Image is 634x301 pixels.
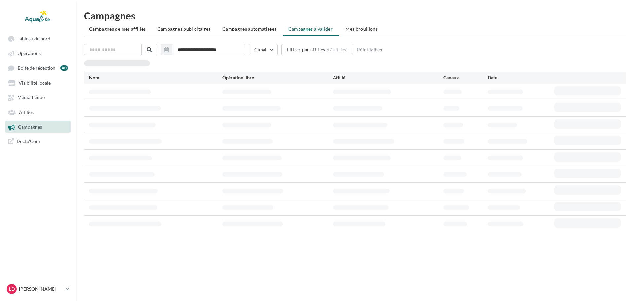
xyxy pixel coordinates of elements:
[4,77,72,89] a: Visibilité locale
[325,47,348,52] div: (67 affiliés)
[18,51,41,56] span: Opérations
[4,62,72,74] a: Boîte de réception 40
[4,32,72,44] a: Tableau de bord
[249,44,278,55] button: Canal
[281,44,353,55] button: Filtrer par affiliés(67 affiliés)
[60,65,68,71] div: 40
[158,26,211,32] span: Campagnes publicitaires
[443,74,488,81] div: Canaux
[17,138,40,144] span: Docto'Com
[222,74,333,81] div: Opération libre
[333,74,443,81] div: Affilié
[4,106,72,118] a: Affiliés
[4,135,72,147] a: Docto'Com
[354,46,386,54] button: Réinitialiser
[222,26,277,32] span: Campagnes automatisées
[9,286,15,292] span: LD
[19,286,63,292] p: [PERSON_NAME]
[4,91,72,103] a: Médiathèque
[84,11,626,20] h1: Campagnes
[18,124,42,130] span: Campagnes
[89,74,222,81] div: Nom
[18,36,50,41] span: Tableau de bord
[345,26,378,32] span: Mes brouillons
[19,109,34,115] span: Affiliés
[4,121,72,132] a: Campagnes
[89,26,146,32] span: Campagnes de mes affiliés
[18,65,55,71] span: Boîte de réception
[19,80,51,86] span: Visibilité locale
[18,95,45,100] span: Médiathèque
[5,283,71,295] a: LD [PERSON_NAME]
[488,74,554,81] div: Date
[4,47,72,59] a: Opérations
